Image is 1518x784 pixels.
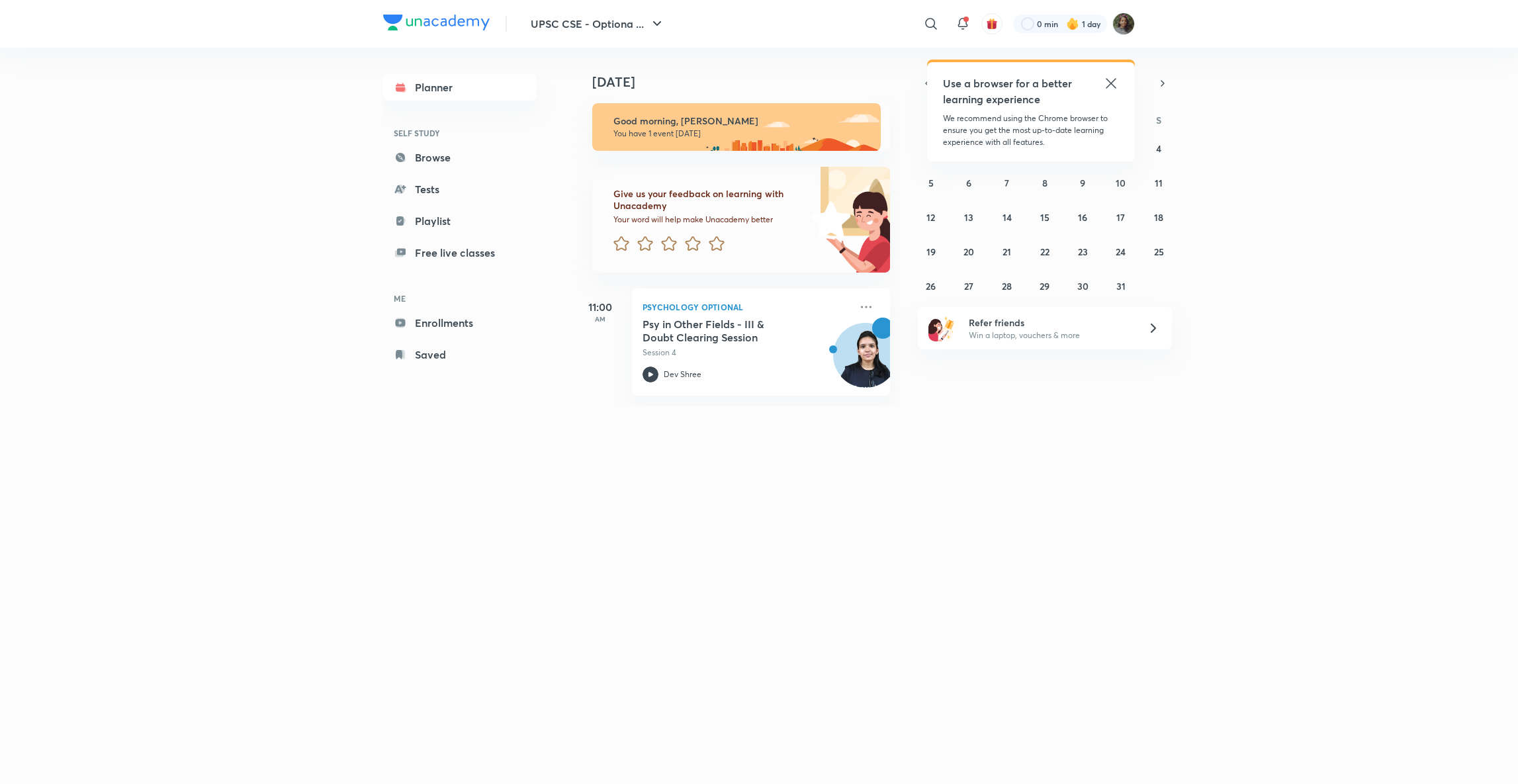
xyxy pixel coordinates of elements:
[1156,142,1161,155] abbr: October 4, 2025
[383,287,537,310] h6: ME
[574,299,627,315] h5: 11:00
[1148,241,1169,262] button: October 25, 2025
[1116,245,1126,258] abbr: October 24, 2025
[1002,280,1012,292] abbr: October 28, 2025
[1034,206,1055,228] button: October 15, 2025
[958,172,979,193] button: October 6, 2025
[383,240,537,266] a: Free live classes
[928,177,934,189] abbr: October 5, 2025
[997,172,1018,193] button: October 7, 2025
[997,206,1018,228] button: October 14, 2025
[1034,275,1055,296] button: October 29, 2025
[1072,206,1093,228] button: October 16, 2025
[1148,138,1169,159] button: October 4, 2025
[613,115,869,127] h6: Good morning, [PERSON_NAME]
[943,112,1119,148] p: We recommend using the Chrome browser to ensure you get the most up-to-date learning experience w...
[1040,280,1049,292] abbr: October 29, 2025
[1110,275,1132,296] button: October 31, 2025
[643,347,850,359] p: Session 4
[969,316,1132,329] h6: Refer friends
[964,211,973,224] abbr: October 13, 2025
[643,299,850,315] p: Psychology Optional
[592,74,903,90] h4: [DATE]
[986,18,998,30] img: avatar
[1154,211,1163,224] abbr: October 18, 2025
[1042,177,1048,189] abbr: October 8, 2025
[1156,114,1161,126] abbr: Saturday
[928,315,955,341] img: referral
[1077,280,1089,292] abbr: October 30, 2025
[1148,206,1169,228] button: October 18, 2025
[920,275,942,296] button: October 26, 2025
[664,369,701,380] p: Dev Shree
[958,206,979,228] button: October 13, 2025
[1116,280,1126,292] abbr: October 31, 2025
[1072,241,1093,262] button: October 23, 2025
[926,245,936,258] abbr: October 19, 2025
[926,280,936,292] abbr: October 26, 2025
[1110,206,1132,228] button: October 17, 2025
[964,280,973,292] abbr: October 27, 2025
[997,275,1018,296] button: October 28, 2025
[958,275,979,296] button: October 27, 2025
[1034,172,1055,193] button: October 8, 2025
[383,122,537,144] h6: SELF STUDY
[1003,211,1012,224] abbr: October 14, 2025
[613,128,869,139] p: You have 1 event [DATE]
[943,75,1075,107] h5: Use a browser for a better learning experience
[643,318,807,344] h5: Psy in Other Fields - III & Doubt Clearing Session
[920,172,942,193] button: October 5, 2025
[766,167,890,273] img: feedback_image
[926,211,935,224] abbr: October 12, 2025
[1072,172,1093,193] button: October 9, 2025
[383,74,537,101] a: Planner
[1080,177,1085,189] abbr: October 9, 2025
[1066,17,1079,30] img: streak
[1078,245,1088,258] abbr: October 23, 2025
[1034,241,1055,262] button: October 22, 2025
[383,176,537,202] a: Tests
[969,329,1132,341] p: Win a laptop, vouchers & more
[574,315,627,323] p: AM
[966,177,971,189] abbr: October 6, 2025
[523,11,673,37] button: UPSC CSE - Optiona ...
[834,330,897,394] img: Avatar
[613,188,807,212] h6: Give us your feedback on learning with Unacademy
[1040,245,1049,258] abbr: October 22, 2025
[1112,13,1135,35] img: priyal Jain
[963,245,974,258] abbr: October 20, 2025
[1110,241,1132,262] button: October 24, 2025
[383,310,537,336] a: Enrollments
[592,103,881,151] img: morning
[997,241,1018,262] button: October 21, 2025
[981,13,1003,34] button: avatar
[958,241,979,262] button: October 20, 2025
[383,144,537,171] a: Browse
[1148,172,1169,193] button: October 11, 2025
[920,241,942,262] button: October 19, 2025
[383,341,537,368] a: Saved
[920,206,942,228] button: October 12, 2025
[1155,177,1163,189] abbr: October 11, 2025
[1072,275,1093,296] button: October 30, 2025
[1040,211,1049,224] abbr: October 15, 2025
[1154,245,1164,258] abbr: October 25, 2025
[383,208,537,234] a: Playlist
[1078,211,1087,224] abbr: October 16, 2025
[383,15,490,30] img: Company Logo
[613,214,807,225] p: Your word will help make Unacademy better
[383,15,490,34] a: Company Logo
[1110,172,1132,193] button: October 10, 2025
[1003,245,1011,258] abbr: October 21, 2025
[1116,177,1126,189] abbr: October 10, 2025
[1005,177,1009,189] abbr: October 7, 2025
[1116,211,1125,224] abbr: October 17, 2025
